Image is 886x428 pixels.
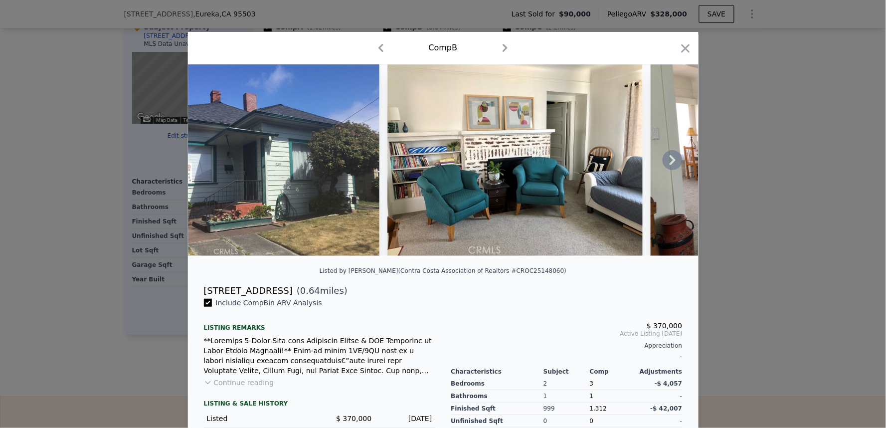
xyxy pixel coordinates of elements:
div: Appreciation [451,342,683,350]
div: Bedrooms [451,378,544,390]
div: 2 [543,378,590,390]
div: Comp [590,368,636,376]
div: 1 [543,390,590,403]
div: Listing remarks [204,316,435,332]
div: [STREET_ADDRESS] [204,284,293,298]
div: Unfinished Sqft [451,415,544,428]
div: Characteristics [451,368,544,376]
div: Listed [207,414,312,424]
div: - [451,350,683,364]
div: Finished Sqft [451,403,544,415]
button: Continue reading [204,378,274,388]
div: 0 [543,415,590,428]
span: Active Listing [DATE] [451,330,683,338]
div: Bathrooms [451,390,544,403]
span: 0.64 [300,285,320,296]
span: $ 370,000 [336,415,371,423]
span: 0 [590,418,594,425]
div: Listed by [PERSON_NAME] (Contra Costa Association of Realtors #CROC25148060) [320,267,566,274]
div: 999 [543,403,590,415]
img: Property Img [387,64,643,256]
img: Property Img [188,64,379,256]
span: -$ 42,007 [651,405,683,412]
span: 1,312 [590,405,607,412]
div: 1 [590,390,636,403]
div: Comp B [429,42,458,54]
span: Include Comp B in ARV Analysis [212,299,326,307]
div: - [636,390,683,403]
span: $ 370,000 [647,322,682,330]
span: 3 [590,380,594,387]
span: ( miles) [293,284,348,298]
div: **Loremips 5-Dolor Sita cons Adipiscin Elitse & DOE Temporinc ut Labor Etdolo Magnaali!** Enim-ad... [204,336,435,376]
span: -$ 4,057 [655,380,682,387]
div: [DATE] [380,414,432,424]
div: LISTING & SALE HISTORY [204,400,435,410]
div: - [636,415,683,428]
div: Adjustments [636,368,683,376]
div: Subject [543,368,590,376]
